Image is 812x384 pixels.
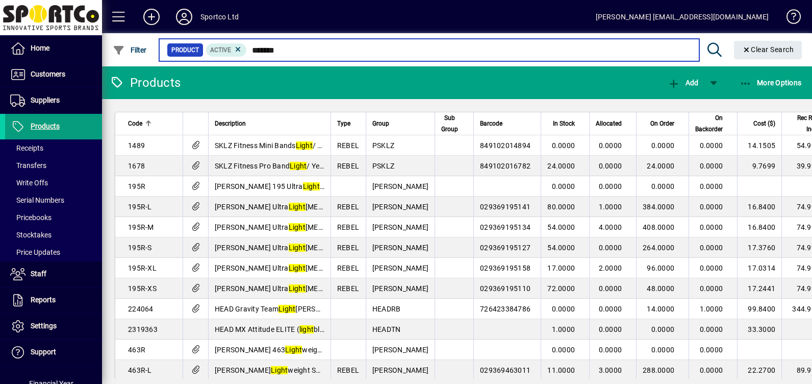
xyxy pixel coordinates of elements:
[215,118,246,129] span: Description
[278,305,295,313] em: Light
[128,325,158,333] span: 2319363
[215,244,379,252] span: [PERSON_NAME] Ultra [MEDICAL_DATA] Sml r
[135,8,168,26] button: Add
[599,366,622,374] span: 3.0000
[215,223,382,231] span: [PERSON_NAME] Ultra [MEDICAL_DATA] Med r
[372,118,428,129] div: Group
[31,96,60,104] span: Suppliers
[372,325,401,333] span: HEADTN
[599,264,622,272] span: 2.0000
[695,112,732,135] div: On Backorder
[337,284,359,293] span: REBEL
[5,62,102,87] a: Customers
[5,209,102,226] a: Pricebooks
[31,70,65,78] span: Customers
[700,366,723,374] span: 0.0000
[215,284,386,293] span: [PERSON_NAME] Ultra [MEDICAL_DATA] X Sml r
[337,244,359,252] span: REBEL
[596,118,622,129] span: Allocated
[299,325,314,333] em: light
[215,366,387,374] span: [PERSON_NAME] weight Shoulder Support Lge r
[700,244,723,252] span: 0.0000
[695,112,723,135] span: On Backorder
[10,213,52,222] span: Pricebooks
[372,366,428,374] span: [PERSON_NAME]
[128,118,176,129] div: Code
[643,366,674,374] span: 288.0000
[737,135,781,156] td: 14.1505
[372,305,401,313] span: HEADRB
[547,162,575,170] span: 24.0000
[599,284,622,293] span: 0.0000
[210,46,231,54] span: Active
[128,366,152,374] span: 463R-L
[480,118,535,129] div: Barcode
[700,346,723,354] span: 0.0000
[110,75,181,91] div: Products
[651,346,675,354] span: 0.0000
[737,74,804,92] button: More Options
[128,141,145,150] span: 1489
[10,161,46,170] span: Transfers
[128,203,152,211] span: 195R-L
[372,203,428,211] span: [PERSON_NAME]
[31,270,46,278] span: Staff
[737,278,781,299] td: 17.2441
[168,8,200,26] button: Profile
[737,237,781,258] td: 17.3760
[647,264,674,272] span: 96.0000
[480,305,530,313] span: 726423384786
[337,118,360,129] div: Type
[171,45,199,55] span: Product
[737,299,781,319] td: 99.8400
[547,223,575,231] span: 54.0000
[337,223,359,231] span: REBEL
[740,79,802,87] span: More Options
[372,223,428,231] span: [PERSON_NAME]
[480,118,502,129] span: Barcode
[215,305,352,313] span: HEAD Gravity Team [PERSON_NAME]
[5,174,102,191] a: Write Offs
[128,223,154,231] span: 195R-M
[480,264,530,272] span: 029369195158
[737,360,781,380] td: 22.2700
[441,112,467,135] div: Sub Group
[700,223,723,231] span: 0.0000
[599,244,622,252] span: 0.0000
[337,203,359,211] span: REBEL
[647,284,674,293] span: 48.0000
[552,182,575,190] span: 0.0000
[599,325,622,333] span: 0.0000
[599,346,622,354] span: 0.0000
[5,226,102,244] a: Stocktakes
[31,348,56,356] span: Support
[128,305,154,313] span: 224064
[480,141,530,150] span: 849102014894
[5,88,102,113] a: Suppliers
[5,139,102,157] a: Receipts
[647,162,674,170] span: 24.0000
[215,203,379,211] span: [PERSON_NAME] Ultra [MEDICAL_DATA] Lge r
[372,162,394,170] span: PSKLZ
[128,244,152,252] span: 195R-S
[31,322,57,330] span: Settings
[480,203,530,211] span: 029369195141
[128,182,145,190] span: 195R
[665,74,701,92] button: Add
[737,217,781,237] td: 16.8400
[643,223,674,231] span: 408.0000
[480,244,530,252] span: 029369195127
[753,118,775,129] span: Cost ($)
[5,191,102,209] a: Serial Numbers
[547,284,575,293] span: 72.0000
[31,296,56,304] span: Reports
[737,319,781,340] td: 33.3000
[215,182,376,190] span: [PERSON_NAME] 195 Ultra [MEDICAL_DATA]
[5,244,102,261] a: Price Updates
[643,244,674,252] span: 264.0000
[651,325,675,333] span: 0.0000
[650,118,674,129] span: On Order
[10,144,43,152] span: Receipts
[337,366,359,374] span: REBEL
[547,264,575,272] span: 17.0000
